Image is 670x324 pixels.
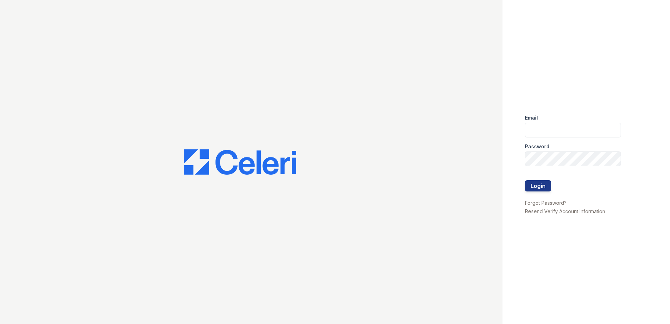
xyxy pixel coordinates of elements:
[525,180,551,191] button: Login
[525,143,549,150] label: Password
[525,114,538,121] label: Email
[184,149,296,175] img: CE_Logo_Blue-a8612792a0a2168367f1c8372b55b34899dd931a85d93a1a3d3e32e68fde9ad4.png
[525,208,605,214] a: Resend Verify Account Information
[525,200,567,206] a: Forgot Password?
